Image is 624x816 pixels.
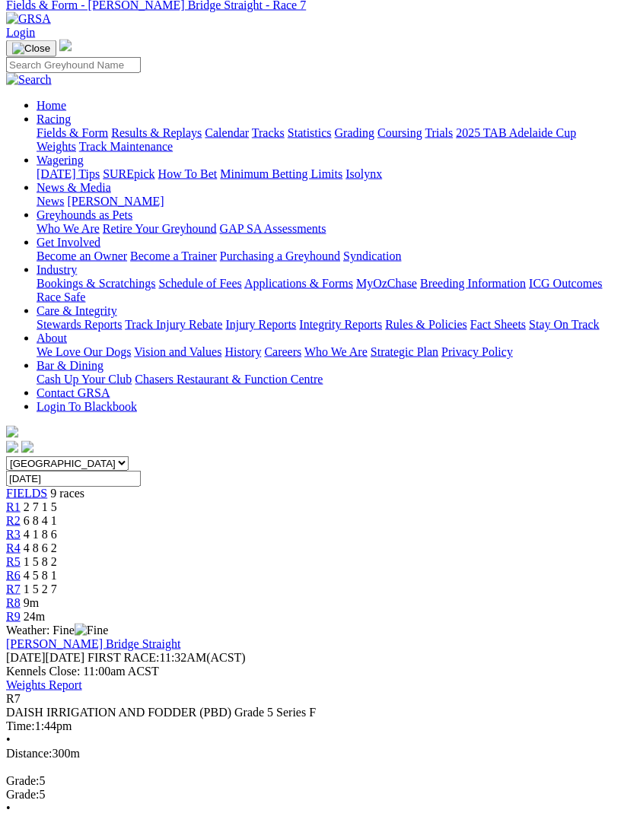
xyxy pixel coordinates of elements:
[6,555,21,568] a: R5
[385,318,467,331] a: Rules & Policies
[24,596,39,609] span: 9m
[224,345,261,358] a: History
[420,277,526,290] a: Breeding Information
[134,345,221,358] a: Vision and Values
[88,651,159,664] span: FIRST RACE:
[37,181,111,194] a: News & Media
[6,583,21,595] a: R7
[264,345,301,358] a: Careers
[79,140,173,153] a: Track Maintenance
[37,140,76,153] a: Weights
[37,126,618,154] div: Racing
[6,514,21,527] a: R2
[37,318,122,331] a: Stewards Reports
[6,678,82,691] a: Weights Report
[6,774,618,788] div: 5
[6,73,52,87] img: Search
[6,802,11,814] span: •
[6,665,618,678] div: Kennels Close: 11:00am ACST
[6,774,40,787] span: Grade:
[6,487,47,500] a: FIELDS
[6,706,618,719] div: DAISH IRRIGATION AND FODDER (PBD) Grade 5 Series F
[6,610,21,623] a: R9
[67,195,164,208] a: [PERSON_NAME]
[244,277,353,290] a: Applications & Forms
[345,167,382,180] a: Isolynx
[37,99,66,112] a: Home
[37,345,618,359] div: About
[37,277,618,304] div: Industry
[24,528,57,541] span: 4 1 8 6
[158,167,218,180] a: How To Bet
[37,345,131,358] a: We Love Our Dogs
[6,541,21,554] a: R4
[37,359,103,372] a: Bar & Dining
[24,500,57,513] span: 2 7 1 5
[24,555,57,568] span: 1 5 8 2
[37,263,77,276] a: Industry
[6,596,21,609] a: R8
[75,624,108,637] img: Fine
[371,345,438,358] a: Strategic Plan
[37,236,100,249] a: Get Involved
[37,208,132,221] a: Greyhounds as Pets
[6,624,108,637] span: Weather: Fine
[6,788,618,802] div: 5
[6,26,35,39] a: Login
[37,167,100,180] a: [DATE] Tips
[37,113,71,125] a: Racing
[377,126,422,139] a: Coursing
[37,195,618,208] div: News & Media
[6,651,46,664] span: [DATE]
[103,167,154,180] a: SUREpick
[335,126,374,139] a: Grading
[6,788,40,801] span: Grade:
[6,651,84,664] span: [DATE]
[288,126,332,139] a: Statistics
[37,154,84,167] a: Wagering
[220,222,326,235] a: GAP SA Assessments
[37,318,618,332] div: Care & Integrity
[205,126,249,139] a: Calendar
[252,126,285,139] a: Tracks
[343,249,401,262] a: Syndication
[37,249,618,263] div: Get Involved
[6,500,21,513] a: R1
[50,487,84,500] span: 9 races
[24,541,57,554] span: 4 8 6 2
[88,651,246,664] span: 11:32AM(ACST)
[304,345,368,358] a: Who We Are
[6,569,21,582] a: R6
[470,318,526,331] a: Fact Sheets
[220,167,342,180] a: Minimum Betting Limits
[125,318,222,331] a: Track Injury Rebate
[12,43,50,55] img: Close
[59,40,72,52] img: logo-grsa-white.png
[6,57,141,73] input: Search
[356,277,417,290] a: MyOzChase
[37,249,127,262] a: Become an Owner
[37,167,618,181] div: Wagering
[24,514,57,527] span: 6 8 4 1
[130,249,217,262] a: Become a Trainer
[135,373,323,386] a: Chasers Restaurant & Function Centre
[6,733,11,746] span: •
[529,277,602,290] a: ICG Outcomes
[37,373,132,386] a: Cash Up Your Club
[37,222,618,236] div: Greyhounds as Pets
[37,332,67,344] a: About
[24,583,57,595] span: 1 5 2 7
[6,471,141,487] input: Select date
[6,528,21,541] a: R3
[299,318,382,331] a: Integrity Reports
[37,126,108,139] a: Fields & Form
[37,222,100,235] a: Who We Are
